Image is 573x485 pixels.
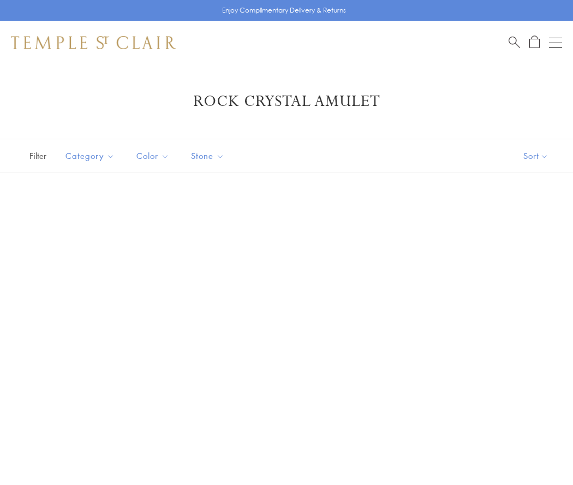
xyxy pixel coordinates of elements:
[27,92,546,111] h1: Rock Crystal Amulet
[186,149,232,163] span: Stone
[222,5,346,16] p: Enjoy Complimentary Delivery & Returns
[11,36,176,49] img: Temple St. Clair
[131,149,177,163] span: Color
[183,144,232,168] button: Stone
[549,36,562,49] button: Open navigation
[128,144,177,168] button: Color
[509,36,520,49] a: Search
[529,36,540,49] a: Open Shopping Bag
[499,139,573,173] button: Show sort by
[57,144,123,168] button: Category
[60,149,123,163] span: Category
